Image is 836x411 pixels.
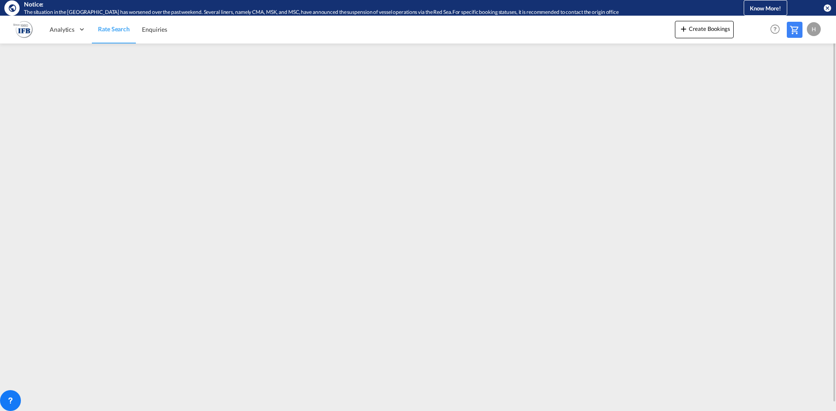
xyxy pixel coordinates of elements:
[136,15,173,43] a: Enquiries
[768,22,782,37] span: Help
[807,22,821,36] div: H
[678,23,689,34] md-icon: icon-plus 400-fg
[142,26,167,33] span: Enquiries
[98,25,130,33] span: Rate Search
[8,3,17,12] md-icon: icon-earth
[44,15,92,43] div: Analytics
[92,15,136,43] a: Rate Search
[13,20,33,39] img: b628ab10256c11eeb52753acbc15d091.png
[675,21,734,38] button: icon-plus 400-fgCreate Bookings
[823,3,832,12] button: icon-close-circle
[768,22,787,37] div: Help
[24,9,708,16] div: The situation in the Red Sea has worsened over the past weekend. Several liners, namely CMA, MSK,...
[750,5,781,12] span: Know More!
[50,25,74,34] span: Analytics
